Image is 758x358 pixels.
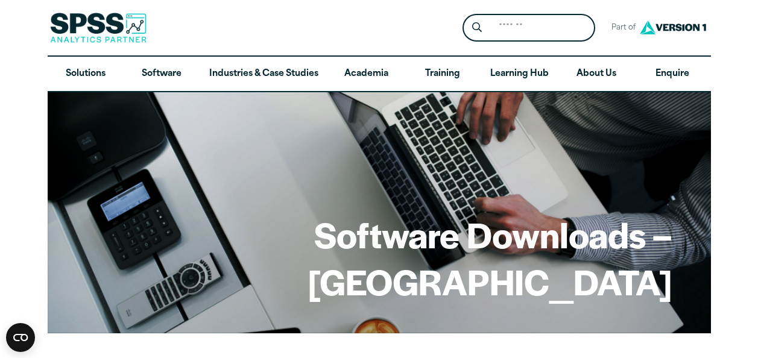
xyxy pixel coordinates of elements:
a: Academia [328,57,404,92]
img: Version1 Logo [637,16,709,39]
form: Site Header Search Form [463,14,595,42]
a: Software [124,57,200,92]
svg: Search magnifying glass icon [472,22,482,33]
img: SPSS Analytics Partner [50,13,147,43]
button: Open CMP widget [6,323,35,352]
a: Industries & Case Studies [200,57,328,92]
a: Learning Hub [481,57,558,92]
span: Part of [605,19,637,37]
a: Enquire [634,57,710,92]
a: Training [404,57,480,92]
a: About Us [558,57,634,92]
a: Solutions [48,57,124,92]
h1: Software Downloads – [GEOGRAPHIC_DATA] [86,211,672,304]
button: Search magnifying glass icon [466,17,488,39]
nav: Desktop version of site main menu [48,57,711,92]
